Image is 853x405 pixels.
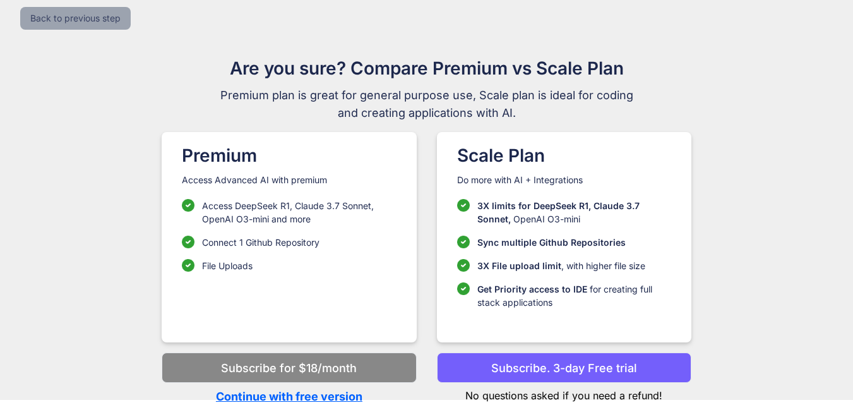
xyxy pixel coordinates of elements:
p: OpenAI O3-mini [477,199,671,226]
p: Access DeepSeek R1, Claude 3.7 Sonnet, OpenAI O3-mini and more [202,199,396,226]
p: Access Advanced AI with premium [182,174,396,186]
p: for creating full stack applications [477,282,671,309]
button: Subscribe. 3-day Free trial [437,353,691,383]
img: checklist [457,282,470,295]
p: Subscribe for $18/month [221,360,357,377]
button: Back to previous step [20,7,131,30]
img: checklist [182,236,194,248]
span: 3X File upload limit [477,260,561,271]
span: 3X limits for DeepSeek R1, Claude 3.7 Sonnet, [477,200,640,224]
h1: Scale Plan [457,142,671,169]
p: , with higher file size [477,259,645,272]
p: File Uploads [202,259,253,272]
span: Premium plan is great for general purpose use, Scale plan is ideal for coding and creating applic... [215,87,639,122]
img: checklist [182,199,194,212]
span: Get Priority access to IDE [477,284,587,294]
p: No questions asked if you need a refund! [437,383,691,403]
p: Subscribe. 3-day Free trial [491,360,637,377]
img: checklist [457,236,470,248]
img: checklist [457,259,470,272]
button: Subscribe for $18/month [162,353,416,383]
p: Continue with free version [162,388,416,405]
h1: Premium [182,142,396,169]
img: checklist [457,199,470,212]
h1: Are you sure? Compare Premium vs Scale Plan [215,55,639,82]
img: checklist [182,259,194,272]
p: Do more with AI + Integrations [457,174,671,186]
p: Sync multiple Github Repositories [477,236,626,249]
p: Connect 1 Github Repository [202,236,319,249]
